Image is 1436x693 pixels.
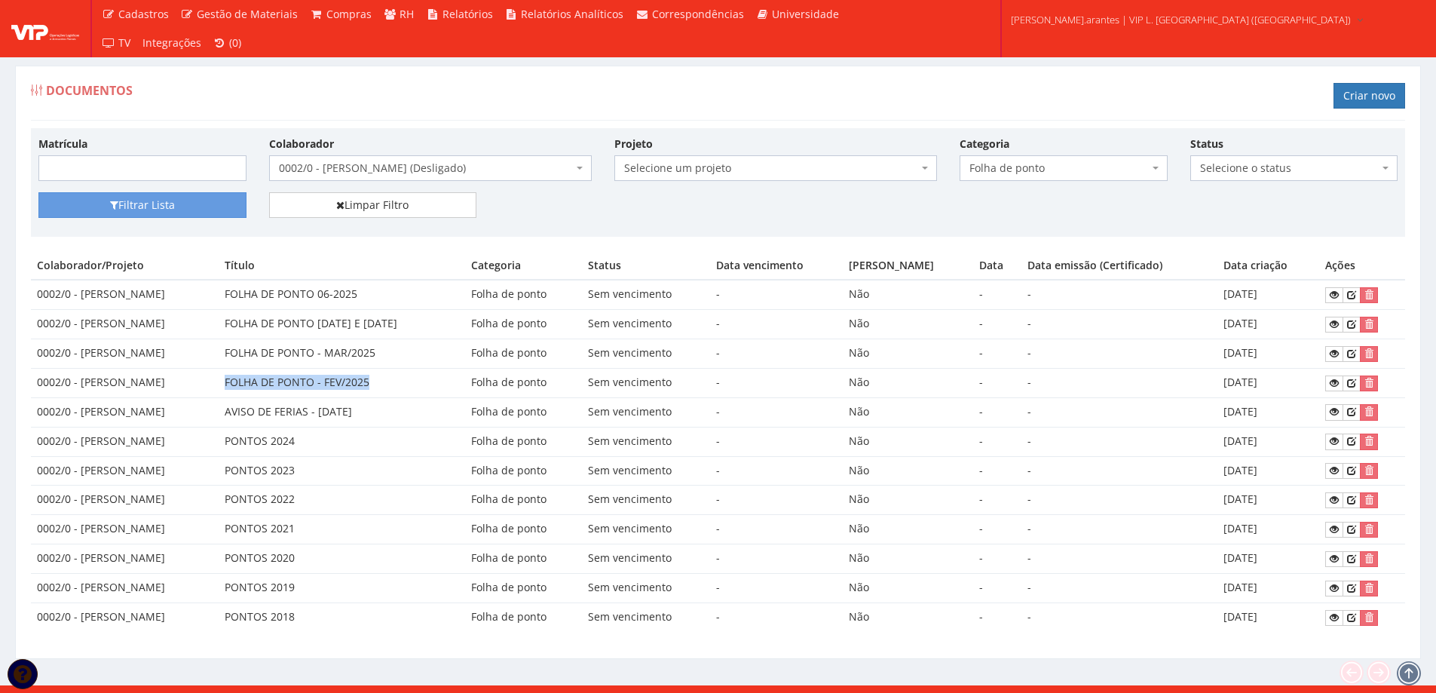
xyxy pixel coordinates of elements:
td: Folha de ponto [465,339,582,369]
td: PONTOS 2024 [219,427,465,456]
span: Relatórios Analíticos [521,7,623,21]
td: - [1021,486,1218,515]
td: [DATE] [1217,368,1319,397]
td: Sem vencimento [582,397,710,427]
td: Sem vencimento [582,544,710,574]
a: Integrações [136,29,207,57]
td: - [1021,544,1218,574]
td: Não [843,280,972,309]
img: logo [11,17,79,40]
label: Matrícula [38,136,87,152]
td: - [1021,280,1218,309]
td: [DATE] [1217,603,1319,631]
th: Data [973,252,1021,280]
td: Sem vencimento [582,310,710,339]
td: - [710,544,843,574]
td: - [1021,368,1218,397]
span: Folha de ponto [969,161,1149,176]
td: PONTOS 2021 [219,515,465,544]
td: - [710,397,843,427]
th: [PERSON_NAME] [843,252,972,280]
td: 0002/0 - [PERSON_NAME] [31,368,219,397]
td: - [1021,603,1218,631]
span: Selecione um projeto [624,161,918,176]
td: - [710,456,843,486]
span: Selecione o status [1200,161,1379,176]
td: - [973,310,1021,339]
td: Sem vencimento [582,339,710,369]
span: Selecione o status [1190,155,1398,181]
span: Correspondências [652,7,744,21]
td: 0002/0 - [PERSON_NAME] [31,339,219,369]
td: - [710,486,843,515]
th: Categoria [465,252,582,280]
td: - [710,427,843,456]
td: Folha de ponto [465,515,582,544]
td: 0002/0 - [PERSON_NAME] [31,603,219,631]
td: Folha de ponto [465,574,582,603]
span: Compras [326,7,372,21]
td: [DATE] [1217,427,1319,456]
td: [DATE] [1217,574,1319,603]
td: Não [843,397,972,427]
td: PONTOS 2020 [219,544,465,574]
td: - [973,397,1021,427]
td: PONTOS 2023 [219,456,465,486]
td: Não [843,544,972,574]
td: Não [843,339,972,369]
span: Selecione um projeto [614,155,937,181]
label: Categoria [960,136,1009,152]
td: [DATE] [1217,456,1319,486]
td: - [1021,310,1218,339]
td: - [1021,574,1218,603]
span: Gestão de Materiais [197,7,298,21]
span: TV [118,35,130,50]
td: Folha de ponto [465,397,582,427]
td: Folha de ponto [465,368,582,397]
td: Não [843,574,972,603]
td: Sem vencimento [582,368,710,397]
span: (0) [229,35,241,50]
a: TV [96,29,136,57]
td: 0002/0 - [PERSON_NAME] [31,486,219,515]
td: Não [843,368,972,397]
td: Sem vencimento [582,486,710,515]
td: Sem vencimento [582,427,710,456]
span: 0002/0 - DEIDIVAN SANTOS LIMA (Desligado) [269,155,592,181]
td: Sem vencimento [582,515,710,544]
td: [DATE] [1217,280,1319,309]
td: - [973,574,1021,603]
span: Folha de ponto [960,155,1168,181]
td: - [973,486,1021,515]
td: - [710,280,843,309]
a: Limpar Filtro [269,192,477,218]
label: Colaborador [269,136,334,152]
td: Sem vencimento [582,574,710,603]
td: [DATE] [1217,486,1319,515]
td: [DATE] [1217,544,1319,574]
td: - [973,339,1021,369]
td: - [1021,515,1218,544]
th: Ações [1319,252,1405,280]
th: Data vencimento [710,252,843,280]
td: Folha de ponto [465,280,582,309]
td: 0002/0 - [PERSON_NAME] [31,310,219,339]
td: - [710,368,843,397]
th: Título [219,252,465,280]
td: FOLHA DE PONTO - FEV/2025 [219,368,465,397]
td: FOLHA DE PONTO [DATE] E [DATE] [219,310,465,339]
td: 0002/0 - [PERSON_NAME] [31,397,219,427]
td: Não [843,486,972,515]
td: 0002/0 - [PERSON_NAME] [31,544,219,574]
td: - [1021,456,1218,486]
td: - [1021,339,1218,369]
td: - [973,368,1021,397]
td: Sem vencimento [582,603,710,631]
td: - [710,339,843,369]
a: (0) [207,29,248,57]
td: - [973,515,1021,544]
span: Universidade [772,7,839,21]
td: FOLHA DE PONTO 06-2025 [219,280,465,309]
td: [DATE] [1217,310,1319,339]
td: Sem vencimento [582,280,710,309]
